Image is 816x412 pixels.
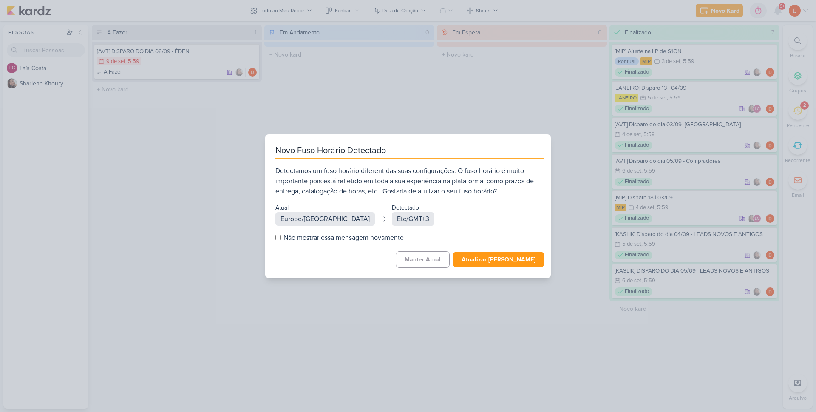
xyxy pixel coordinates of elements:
button: Manter Atual [396,251,450,268]
div: Novo Fuso Horário Detectado [275,145,544,159]
div: Detectado [392,203,434,212]
div: Detectamos um fuso horário diferent das suas configurações. O fuso horário é muito importante poi... [275,166,544,196]
span: Não mostrar essa mensagem novamente [283,233,404,243]
div: Atual [275,203,375,212]
div: Etc/GMT+3 [392,212,434,226]
button: Atualizar [PERSON_NAME] [453,252,544,267]
div: Europe/[GEOGRAPHIC_DATA] [275,212,375,226]
input: Não mostrar essa mensagem novamente [275,235,281,240]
